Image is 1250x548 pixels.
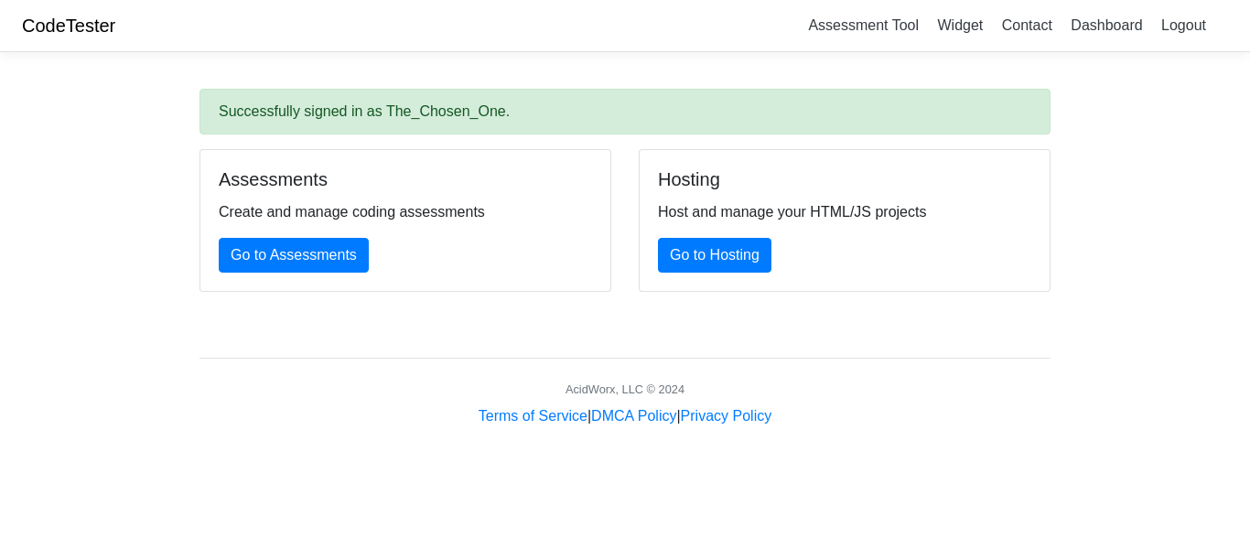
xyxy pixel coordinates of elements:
a: Go to Hosting [658,238,771,273]
a: Assessment Tool [801,10,926,40]
a: Terms of Service [479,408,587,424]
h5: Assessments [219,168,592,190]
div: | | [479,405,771,427]
a: Go to Assessments [219,238,369,273]
a: Privacy Policy [681,408,772,424]
p: Host and manage your HTML/JS projects [658,201,1031,223]
a: Contact [995,10,1060,40]
h5: Hosting [658,168,1031,190]
div: Successfully signed in as The_Chosen_One. [199,89,1051,134]
a: DMCA Policy [591,408,676,424]
div: AcidWorx, LLC © 2024 [566,381,684,398]
a: Logout [1154,10,1213,40]
p: Create and manage coding assessments [219,201,592,223]
a: CodeTester [22,16,115,36]
a: Widget [930,10,990,40]
a: Dashboard [1063,10,1149,40]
